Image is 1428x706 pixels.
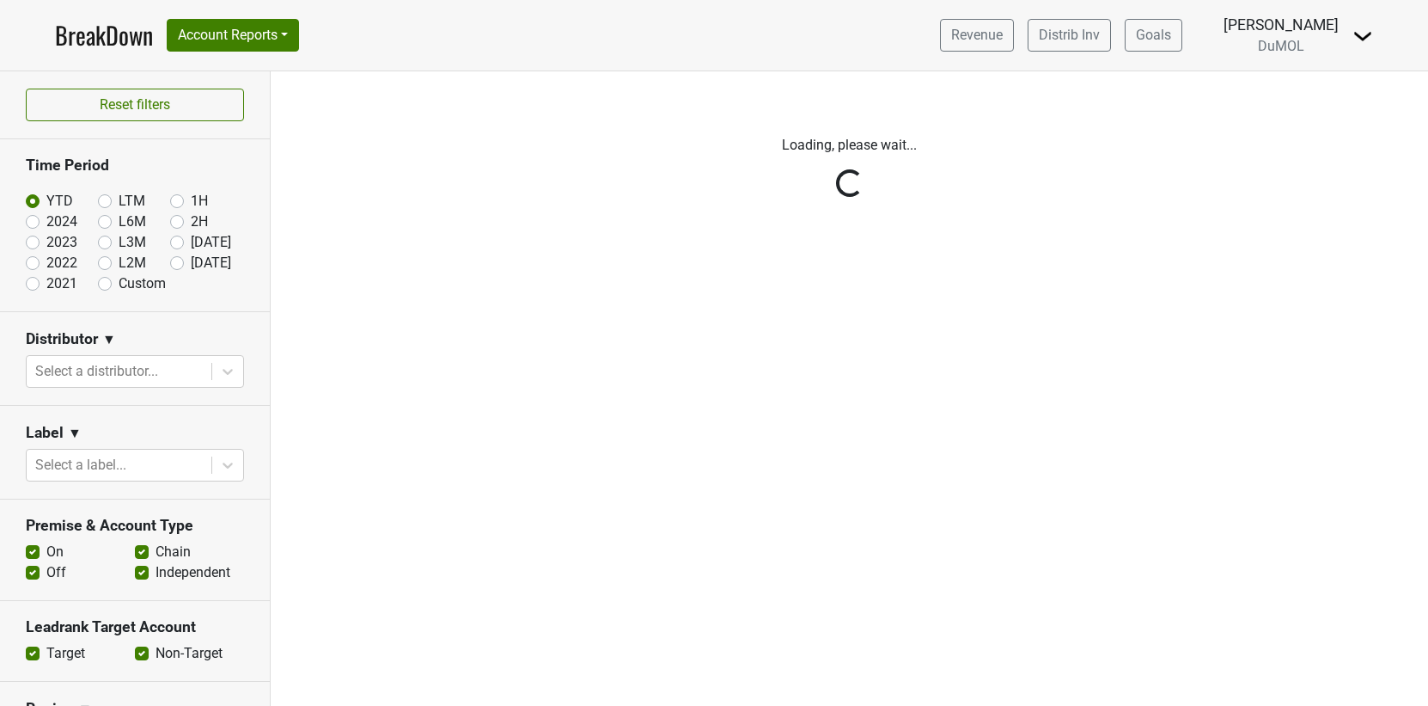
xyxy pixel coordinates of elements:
a: Distrib Inv [1028,19,1111,52]
p: Loading, please wait... [373,135,1327,156]
div: [PERSON_NAME] [1224,14,1339,36]
button: Account Reports [167,19,299,52]
a: BreakDown [55,17,153,53]
span: DuMOL [1258,38,1304,54]
img: Dropdown Menu [1352,26,1373,46]
a: Goals [1125,19,1182,52]
a: Revenue [940,19,1014,52]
